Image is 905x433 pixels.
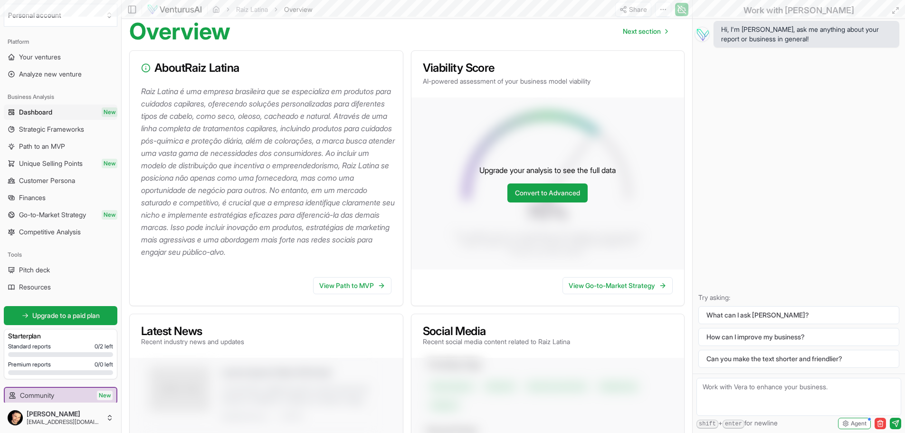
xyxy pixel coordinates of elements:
[695,27,710,42] img: Vera
[129,20,230,43] h1: Overview
[19,125,84,134] span: Strategic Frameworks
[4,190,117,205] a: Finances
[19,193,46,202] span: Finances
[141,62,391,74] h3: About Raiz Latina
[95,361,113,368] span: 0 / 0 left
[4,247,117,262] div: Tools
[721,25,892,44] span: Hi, I'm [PERSON_NAME], ask me anything about your report or business in general!
[19,210,86,220] span: Go-to-Market Strategy
[4,49,117,65] a: Your ventures
[851,420,867,427] span: Agent
[479,164,616,176] p: Upgrade your analysis to see the full data
[8,331,113,341] h3: Starter plan
[4,122,117,137] a: Strategic Frameworks
[838,418,871,429] button: Agent
[615,22,675,41] nav: pagination
[19,227,81,237] span: Competitive Analysis
[698,328,899,346] button: How can I improve my business?
[8,361,51,368] span: Premium reports
[4,34,117,49] div: Platform
[102,210,117,220] span: New
[4,207,117,222] a: Go-to-Market StrategyNew
[562,277,673,294] a: View Go-to-Market Strategy
[507,183,588,202] a: Convert to Advanced
[19,52,61,62] span: Your ventures
[8,343,51,350] span: Standard reports
[4,156,117,171] a: Unique Selling PointsNew
[4,139,117,154] a: Path to an MVP
[698,306,899,324] button: What can I ask [PERSON_NAME]?
[19,265,50,275] span: Pitch deck
[19,142,65,151] span: Path to an MVP
[423,62,673,74] h3: Viability Score
[4,105,117,120] a: DashboardNew
[615,22,675,41] a: Go to next page
[4,279,117,295] a: Resources
[141,85,395,258] p: Raiz Latina é uma empresa brasileira que se especializa em produtos para cuidados capilares, ofer...
[4,173,117,188] a: Customer Persona
[4,306,117,325] a: Upgrade to a paid plan
[423,337,570,346] p: Recent social media content related to Raiz Latina
[696,418,778,429] span: + for newline
[4,224,117,240] a: Competitive Analysis
[102,159,117,168] span: New
[5,388,116,403] a: CommunityNew
[19,107,52,117] span: Dashboard
[102,107,117,117] span: New
[20,391,54,400] span: Community
[19,176,75,185] span: Customer Persona
[27,410,102,418] span: [PERSON_NAME]
[423,326,570,337] h3: Social Media
[313,277,391,294] a: View Path to MVP
[623,27,661,36] span: Next section
[19,282,51,292] span: Resources
[698,350,899,368] button: Can you make the text shorter and friendlier?
[4,67,117,82] a: Analyze new venture
[423,77,673,86] p: AI-powered assessment of your business model viability
[97,391,113,400] span: New
[95,343,113,350] span: 0 / 2 left
[19,69,82,79] span: Analyze new venture
[698,293,899,302] p: Try asking:
[8,410,23,425] img: ACg8ocKmhdJdoFTjuILoCXRCYZbdrxl22a3tSdhbFglqud5B5fquxDgZAg=s96-c
[141,326,244,337] h3: Latest News
[32,311,100,320] span: Upgrade to a paid plan
[4,89,117,105] div: Business Analysis
[27,418,102,426] span: [EMAIL_ADDRESS][DOMAIN_NAME]
[141,337,244,346] p: Recent industry news and updates
[4,406,117,429] button: [PERSON_NAME][EMAIL_ADDRESS][DOMAIN_NAME]
[4,262,117,278] a: Pitch deck
[696,420,718,429] kbd: shift
[19,159,83,168] span: Unique Selling Points
[723,420,744,429] kbd: enter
